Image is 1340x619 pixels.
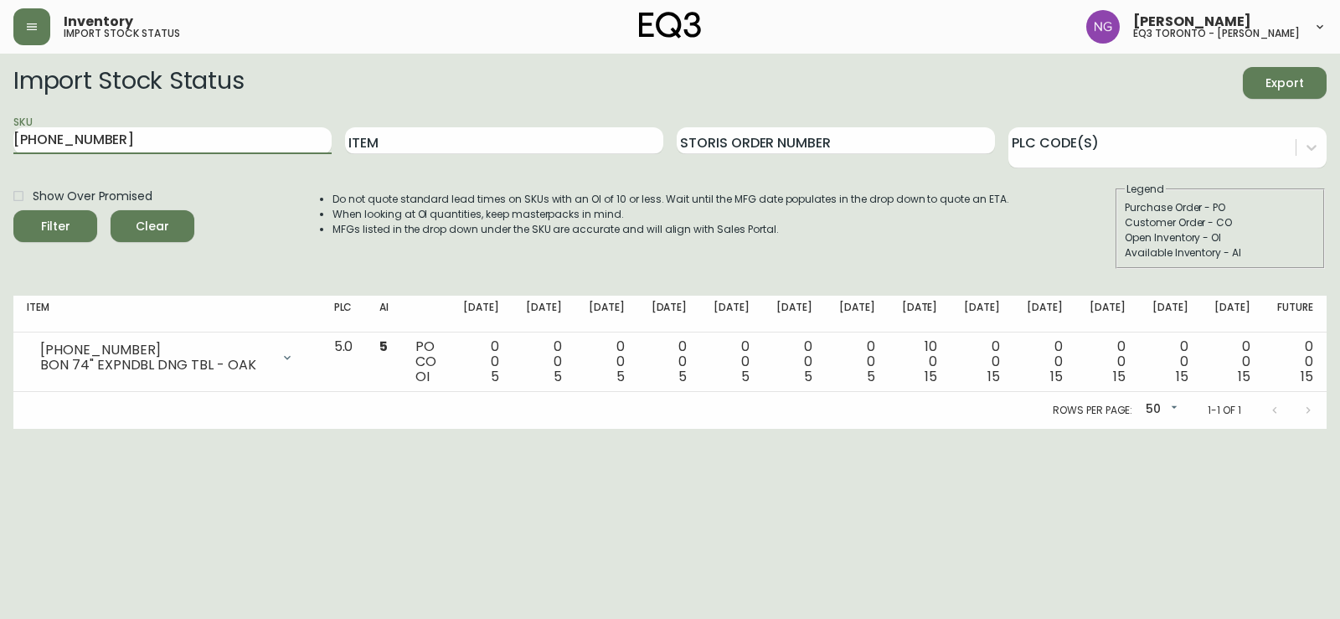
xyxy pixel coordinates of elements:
[678,367,687,386] span: 5
[33,188,152,205] span: Show Over Promised
[902,339,938,384] div: 10 0
[13,67,244,99] h2: Import Stock Status
[741,367,750,386] span: 5
[124,216,181,237] span: Clear
[1139,296,1202,333] th: [DATE]
[1013,296,1076,333] th: [DATE]
[1113,367,1126,386] span: 15
[1133,15,1251,28] span: [PERSON_NAME]
[839,339,875,384] div: 0 0
[1125,245,1316,260] div: Available Inventory - AI
[415,339,436,384] div: PO CO
[1256,73,1313,94] span: Export
[40,343,271,358] div: [PHONE_NUMBER]
[1277,339,1313,384] div: 0 0
[554,367,562,386] span: 5
[1027,339,1063,384] div: 0 0
[1086,10,1120,44] img: e41bb40f50a406efe12576e11ba219ad
[1264,296,1327,333] th: Future
[491,367,499,386] span: 5
[1090,339,1126,384] div: 0 0
[700,296,763,333] th: [DATE]
[1238,367,1250,386] span: 15
[1053,403,1132,418] p: Rows per page:
[379,337,388,356] span: 5
[639,12,701,39] img: logo
[415,367,430,386] span: OI
[1125,215,1316,230] div: Customer Order - CO
[64,15,133,28] span: Inventory
[1152,339,1188,384] div: 0 0
[1139,396,1181,424] div: 50
[366,296,402,333] th: AI
[526,339,562,384] div: 0 0
[575,296,638,333] th: [DATE]
[652,339,688,384] div: 0 0
[27,339,307,376] div: [PHONE_NUMBER]BON 74" EXPNDBL DNG TBL - OAK
[41,216,70,237] div: Filter
[1125,200,1316,215] div: Purchase Order - PO
[1301,367,1313,386] span: 15
[964,339,1000,384] div: 0 0
[638,296,701,333] th: [DATE]
[589,339,625,384] div: 0 0
[889,296,951,333] th: [DATE]
[867,367,875,386] span: 5
[450,296,513,333] th: [DATE]
[513,296,575,333] th: [DATE]
[1176,367,1188,386] span: 15
[1125,182,1166,197] legend: Legend
[64,28,180,39] h5: import stock status
[763,296,826,333] th: [DATE]
[1201,296,1264,333] th: [DATE]
[40,358,271,373] div: BON 74" EXPNDBL DNG TBL - OAK
[1050,367,1063,386] span: 15
[1243,67,1327,99] button: Export
[616,367,625,386] span: 5
[826,296,889,333] th: [DATE]
[332,192,1009,207] li: Do not quote standard lead times on SKUs with an OI of 10 or less. Wait until the MFG date popula...
[332,207,1009,222] li: When looking at OI quantities, keep masterpacks in mind.
[1133,28,1300,39] h5: eq3 toronto - [PERSON_NAME]
[332,222,1009,237] li: MFGs listed in the drop down under the SKU are accurate and will align with Sales Portal.
[1076,296,1139,333] th: [DATE]
[321,333,367,392] td: 5.0
[1125,230,1316,245] div: Open Inventory - OI
[1214,339,1250,384] div: 0 0
[111,210,194,242] button: Clear
[987,367,1000,386] span: 15
[13,210,97,242] button: Filter
[714,339,750,384] div: 0 0
[1208,403,1241,418] p: 1-1 of 1
[463,339,499,384] div: 0 0
[13,296,321,333] th: Item
[951,296,1013,333] th: [DATE]
[925,367,937,386] span: 15
[321,296,367,333] th: PLC
[804,367,812,386] span: 5
[776,339,812,384] div: 0 0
